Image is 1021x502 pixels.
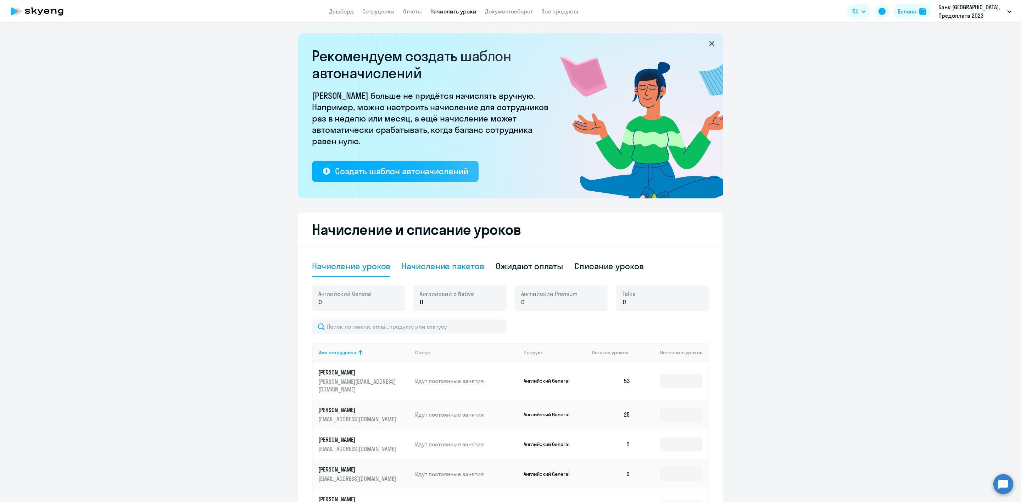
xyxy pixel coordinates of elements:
[362,8,395,15] a: Сотрудники
[485,8,533,15] a: Документооборот
[893,4,931,18] button: Балансbalance
[402,260,484,272] div: Начисление пакетов
[541,8,578,15] a: Все продукты
[329,8,354,15] a: Дашборд
[318,466,409,483] a: [PERSON_NAME][EMAIL_ADDRESS][DOMAIN_NAME]
[318,368,398,376] p: [PERSON_NAME]
[586,400,636,429] td: 25
[415,440,518,448] p: Идут постоянные занятия
[420,290,474,298] span: Английский с Native
[574,260,644,272] div: Списание уроков
[318,349,356,356] div: Имя сотрудника
[521,290,578,298] span: Английский Premium
[592,349,636,356] div: Остаток уроков
[524,411,577,418] p: Английский General
[898,7,916,16] div: Баланс
[318,406,398,414] p: [PERSON_NAME]
[318,368,409,393] a: [PERSON_NAME][PERSON_NAME][EMAIL_ADDRESS][DOMAIN_NAME]
[318,406,409,423] a: [PERSON_NAME][EMAIL_ADDRESS][DOMAIN_NAME]
[524,471,577,477] p: Английский General
[524,378,577,384] p: Английский General
[586,459,636,489] td: 0
[312,161,479,182] button: Создать шаблон автоначислений
[318,475,398,483] p: [EMAIL_ADDRESS][DOMAIN_NAME]
[592,349,629,356] span: Остаток уроков
[636,343,708,362] th: Начислить уроков
[935,3,1015,20] button: Банк [GEOGRAPHIC_DATA], Предоплата 2023
[430,8,476,15] a: Начислить уроки
[420,298,423,307] span: 0
[312,260,390,272] div: Начисление уроков
[318,436,409,453] a: [PERSON_NAME][EMAIL_ADDRESS][DOMAIN_NAME]
[312,47,553,81] h2: Рекомендуем создать шаблон автоначислений
[312,221,709,238] h2: Начисление и списание уроков
[852,7,859,16] span: RU
[415,349,430,356] div: Статус
[623,298,626,307] span: 0
[524,349,543,356] div: Продукт
[403,8,422,15] a: Отчеты
[415,470,518,478] p: Идут постоянные занятия
[521,298,525,307] span: 0
[312,90,553,147] p: [PERSON_NAME] больше не придётся начислять вручную. Например, можно настроить начисление для сотр...
[415,349,518,356] div: Статус
[586,429,636,459] td: 0
[318,290,372,298] span: Английский General
[318,298,322,307] span: 0
[586,362,636,400] td: 53
[415,377,518,385] p: Идут постоянные занятия
[318,378,398,393] p: [PERSON_NAME][EMAIL_ADDRESS][DOMAIN_NAME]
[318,349,409,356] div: Имя сотрудника
[524,441,577,447] p: Английский General
[318,436,398,444] p: [PERSON_NAME]
[938,3,1004,20] p: Банк [GEOGRAPHIC_DATA], Предоплата 2023
[312,320,506,334] input: Поиск по имени, email, продукту или статусу
[847,4,871,18] button: RU
[415,411,518,418] p: Идут постоянные занятия
[318,415,398,423] p: [EMAIL_ADDRESS][DOMAIN_NAME]
[318,466,398,473] p: [PERSON_NAME]
[335,165,468,177] div: Создать шаблон автоначислений
[318,445,398,453] p: [EMAIL_ADDRESS][DOMAIN_NAME]
[919,8,926,15] img: balance
[623,290,635,298] span: Talks
[524,349,587,356] div: Продукт
[496,260,563,272] div: Ожидают оплаты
